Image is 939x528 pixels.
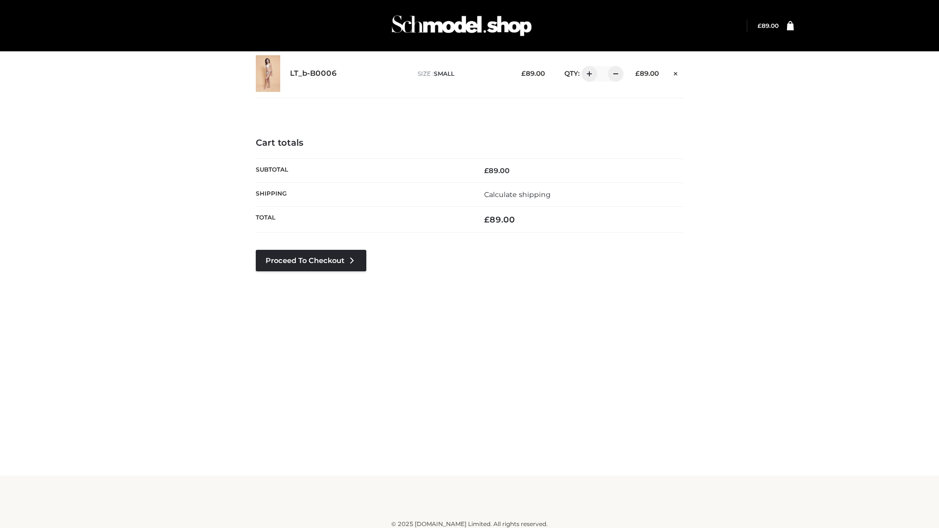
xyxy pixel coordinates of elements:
a: Remove this item [669,66,683,79]
bdi: 89.00 [635,69,659,77]
span: £ [484,215,490,224]
h4: Cart totals [256,138,683,149]
a: LT_b-B0006 [290,69,337,78]
a: £89.00 [758,22,779,29]
div: QTY: [555,66,620,82]
p: size : [418,69,506,78]
th: Total [256,207,469,233]
bdi: 89.00 [484,166,510,175]
a: Calculate shipping [484,190,551,199]
th: Subtotal [256,158,469,182]
a: Proceed to Checkout [256,250,366,271]
bdi: 89.00 [484,215,515,224]
span: £ [484,166,489,175]
span: £ [635,69,640,77]
span: £ [758,22,761,29]
th: Shipping [256,182,469,206]
img: Schmodel Admin 964 [388,6,535,45]
bdi: 89.00 [521,69,545,77]
bdi: 89.00 [758,22,779,29]
span: SMALL [434,70,454,77]
span: £ [521,69,526,77]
